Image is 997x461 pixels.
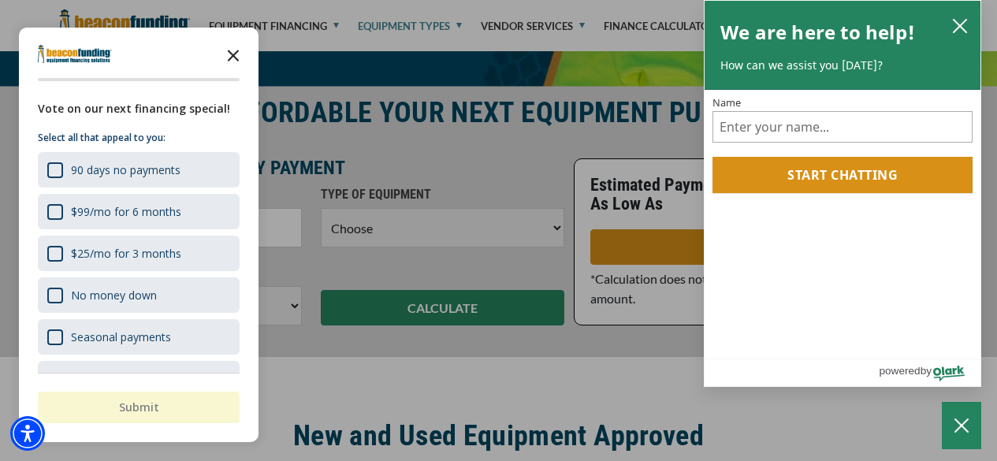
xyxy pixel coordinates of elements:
div: 90 days no payments [38,152,240,188]
div: $25/mo for 3 months [71,246,181,261]
button: Start chatting [712,157,973,193]
div: Accessibility Menu [10,416,45,451]
div: No money down [71,288,157,303]
button: Close Chatbox [942,402,981,449]
div: Earn a $300 VISA card for financing [71,370,230,400]
button: Close the survey [218,39,249,70]
div: $25/mo for 3 months [38,236,240,271]
a: Powered by Olark [879,359,980,386]
div: No money down [38,277,240,313]
button: Submit [38,392,240,423]
span: powered [879,361,920,381]
div: Earn a $300 VISA card for financing [38,361,240,410]
div: 90 days no payments [71,162,180,177]
span: by [921,361,932,381]
div: $99/mo for 6 months [38,194,240,229]
input: Name [712,111,973,143]
label: Name [712,98,973,108]
div: Survey [19,28,259,443]
div: Seasonal payments [71,329,171,344]
div: $99/mo for 6 months [71,204,181,219]
div: Vote on our next financing special! [38,100,240,117]
p: How can we assist you [DATE]? [720,58,965,73]
h2: We are here to help! [720,17,915,48]
button: close chatbox [947,14,973,36]
p: Select all that appeal to you: [38,130,240,146]
img: Company logo [38,45,112,64]
div: Seasonal payments [38,319,240,355]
